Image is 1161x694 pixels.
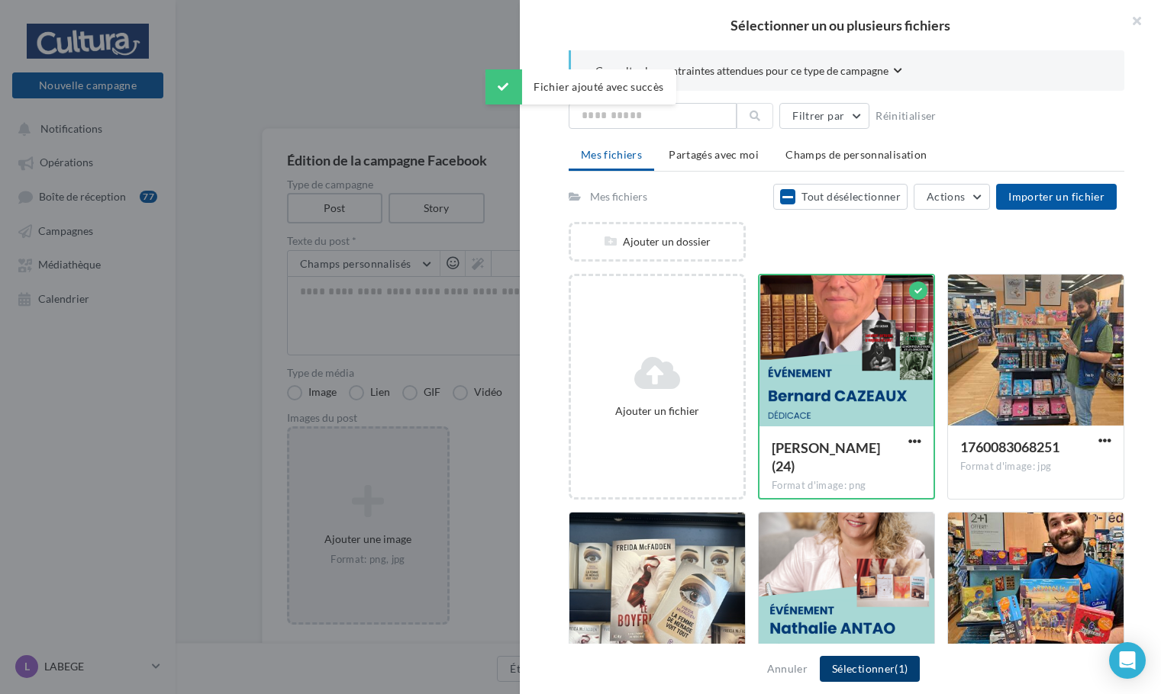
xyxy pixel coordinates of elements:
button: Sélectionner(1) [820,656,920,682]
div: Ajouter un dossier [571,234,743,249]
span: Mes fichiers [581,148,642,161]
span: 1760083068251 [960,439,1059,455]
button: Tout désélectionner [773,184,908,210]
span: Travaux Emilie (24) [772,439,880,474]
span: Partagés avec moi [669,148,759,161]
span: (1) [895,662,908,675]
button: Annuler [761,660,814,678]
h2: Sélectionner un ou plusieurs fichiers [544,18,1137,32]
div: Format d'image: png [772,479,921,493]
button: Réinitialiser [869,107,943,125]
button: Actions [914,184,990,210]
button: Filtrer par [779,103,869,129]
button: Importer un fichier [996,184,1117,210]
div: Mes fichiers [590,189,647,204]
div: Format d'image: jpg [960,460,1111,474]
span: Consulter les contraintes attendues pour ce type de campagne [595,63,888,79]
span: Importer un fichier [1008,190,1105,203]
div: Open Intercom Messenger [1109,642,1146,679]
div: Fichier ajouté avec succès [485,69,676,104]
button: Consulter les contraintes attendues pour ce type de campagne [595,63,902,82]
div: Ajouter un fichier [577,403,737,419]
span: Champs de personnalisation [785,148,927,161]
span: Actions [927,190,965,203]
